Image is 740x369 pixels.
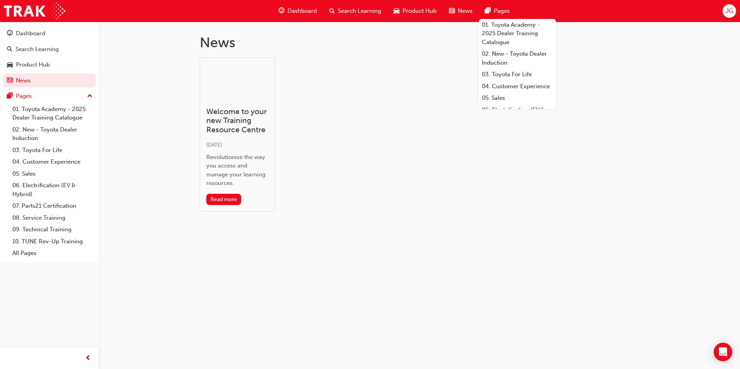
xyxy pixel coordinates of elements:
[15,45,59,54] div: Search Learning
[206,194,242,205] button: Read more
[458,7,473,15] span: News
[7,30,13,37] span: guage-icon
[3,89,96,103] button: Pages
[206,153,269,188] div: Revolutionise the way you access and manage your learning resources.
[479,19,556,48] a: 01. Toyota Academy - 2025 Dealer Training Catalogue
[9,103,96,124] a: 01. Toyota Academy - 2025 Dealer Training Catalogue
[85,354,91,363] span: prev-icon
[7,62,13,68] span: car-icon
[9,224,96,236] a: 09. Technical Training
[206,142,222,148] span: [DATE]
[3,26,96,41] a: Dashboard
[323,3,387,19] a: search-iconSearch Learning
[714,343,732,361] div: Open Intercom Messenger
[7,46,12,53] span: search-icon
[288,7,317,15] span: Dashboard
[723,4,736,18] button: JG
[272,3,323,19] a: guage-iconDashboard
[387,3,443,19] a: car-iconProduct Hub
[449,6,455,16] span: news-icon
[479,104,556,125] a: 06. Electrification (EV & Hybrid)
[200,34,639,51] h1: News
[16,92,32,101] div: Pages
[9,247,96,259] a: All Pages
[479,92,556,104] a: 05. Sales
[87,91,92,101] span: up-icon
[479,80,556,92] a: 04. Customer Experience
[494,7,510,15] span: Pages
[200,57,275,212] a: Welcome to your new Training Resource Centre[DATE]Revolutionise the way you access and manage you...
[9,179,96,200] a: 06. Electrification (EV & Hybrid)
[726,7,733,15] span: JG
[9,124,96,144] a: 02. New - Toyota Dealer Induction
[443,3,479,19] a: news-iconNews
[9,236,96,248] a: 10. TUNE Rev-Up Training
[16,29,45,38] div: Dashboard
[403,7,437,15] span: Product Hub
[479,3,516,19] a: pages-iconPages
[394,6,399,16] span: car-icon
[9,200,96,212] a: 07. Parts21 Certification
[9,156,96,168] a: 04. Customer Experience
[338,7,381,15] span: Search Learning
[9,168,96,180] a: 05. Sales
[3,73,96,88] a: News
[7,93,13,100] span: pages-icon
[16,60,50,69] div: Product Hub
[9,144,96,156] a: 03. Toyota For Life
[3,25,96,89] button: DashboardSearch LearningProduct HubNews
[206,107,269,134] h3: Welcome to your new Training Resource Centre
[3,58,96,72] a: Product Hub
[479,68,556,80] a: 03. Toyota For Life
[7,77,13,84] span: news-icon
[3,42,96,56] a: Search Learning
[329,6,335,16] span: search-icon
[485,6,491,16] span: pages-icon
[9,212,96,224] a: 08. Service Training
[479,48,556,68] a: 02. New - Toyota Dealer Induction
[4,2,65,20] img: Trak
[279,6,284,16] span: guage-icon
